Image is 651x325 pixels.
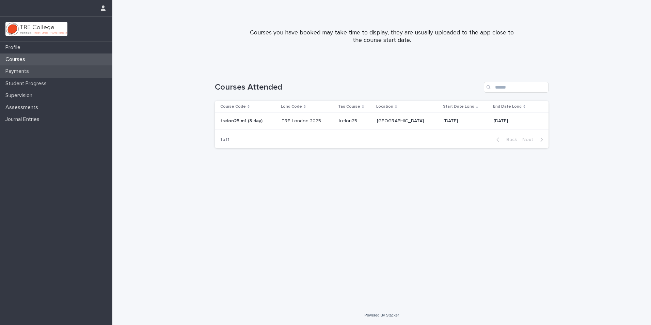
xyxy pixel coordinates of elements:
[484,82,549,93] input: Search
[220,103,246,110] p: Course Code
[3,44,26,51] p: Profile
[494,118,538,124] p: [DATE]
[245,29,518,44] p: Courses you have booked may take time to display, they are usually uploaded to the app close to t...
[493,103,522,110] p: End Date Long
[281,103,302,110] p: Long Code
[491,137,520,143] button: Back
[3,56,31,63] p: Courses
[215,131,235,148] p: 1 of 1
[443,103,474,110] p: Start Date Long
[339,118,371,124] p: trelon25
[3,68,34,75] p: Payments
[3,104,44,111] p: Assessments
[282,117,322,124] p: TRE London 2025
[520,137,549,143] button: Next
[5,22,67,36] img: L01RLPSrRaOWR30Oqb5K
[338,103,360,110] p: Tag Course
[364,313,399,317] a: Powered By Stacker
[220,117,264,124] p: trelon25 m1 (3 day)
[376,103,393,110] p: Location
[215,113,549,130] tr: trelon25 m1 (3 day)trelon25 m1 (3 day) TRE London 2025TRE London 2025 trelon25[GEOGRAPHIC_DATA][D...
[502,137,517,142] span: Back
[215,82,481,92] h1: Courses Attended
[444,118,488,124] p: [DATE]
[3,92,38,99] p: Supervision
[3,80,52,87] p: Student Progress
[522,137,537,142] span: Next
[3,116,45,123] p: Journal Entries
[377,118,434,124] p: [GEOGRAPHIC_DATA]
